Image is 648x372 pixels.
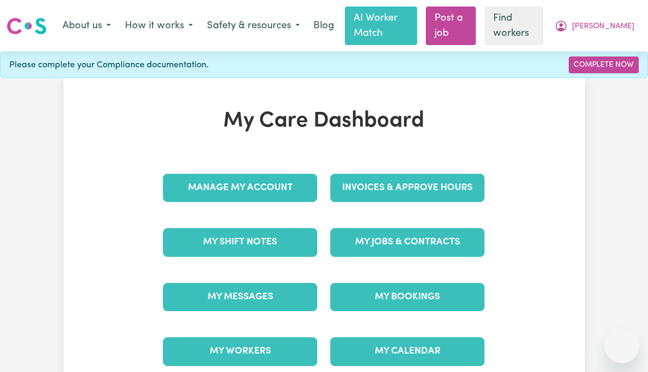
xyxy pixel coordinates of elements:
span: [PERSON_NAME] [572,21,634,33]
a: Post a job [426,7,476,45]
button: Safety & resources [200,15,307,37]
a: Find workers [485,7,543,45]
button: About us [55,15,118,37]
a: Blog [307,14,341,38]
img: Careseekers logo [7,16,47,36]
a: Complete Now [569,56,639,73]
a: AI Worker Match [345,7,417,45]
a: Manage My Account [163,174,317,202]
button: My Account [548,15,641,37]
h1: My Care Dashboard [156,109,491,135]
a: My Shift Notes [163,228,317,256]
a: My Workers [163,337,317,365]
a: Invoices & Approve Hours [330,174,485,202]
a: My Bookings [330,283,485,311]
span: Please complete your Compliance documentation. [9,59,209,72]
a: My Jobs & Contracts [330,228,485,256]
a: Careseekers logo [7,14,47,39]
a: My Calendar [330,337,485,365]
button: How it works [118,15,200,37]
a: My Messages [163,283,317,311]
iframe: Button to launch messaging window [605,329,639,363]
